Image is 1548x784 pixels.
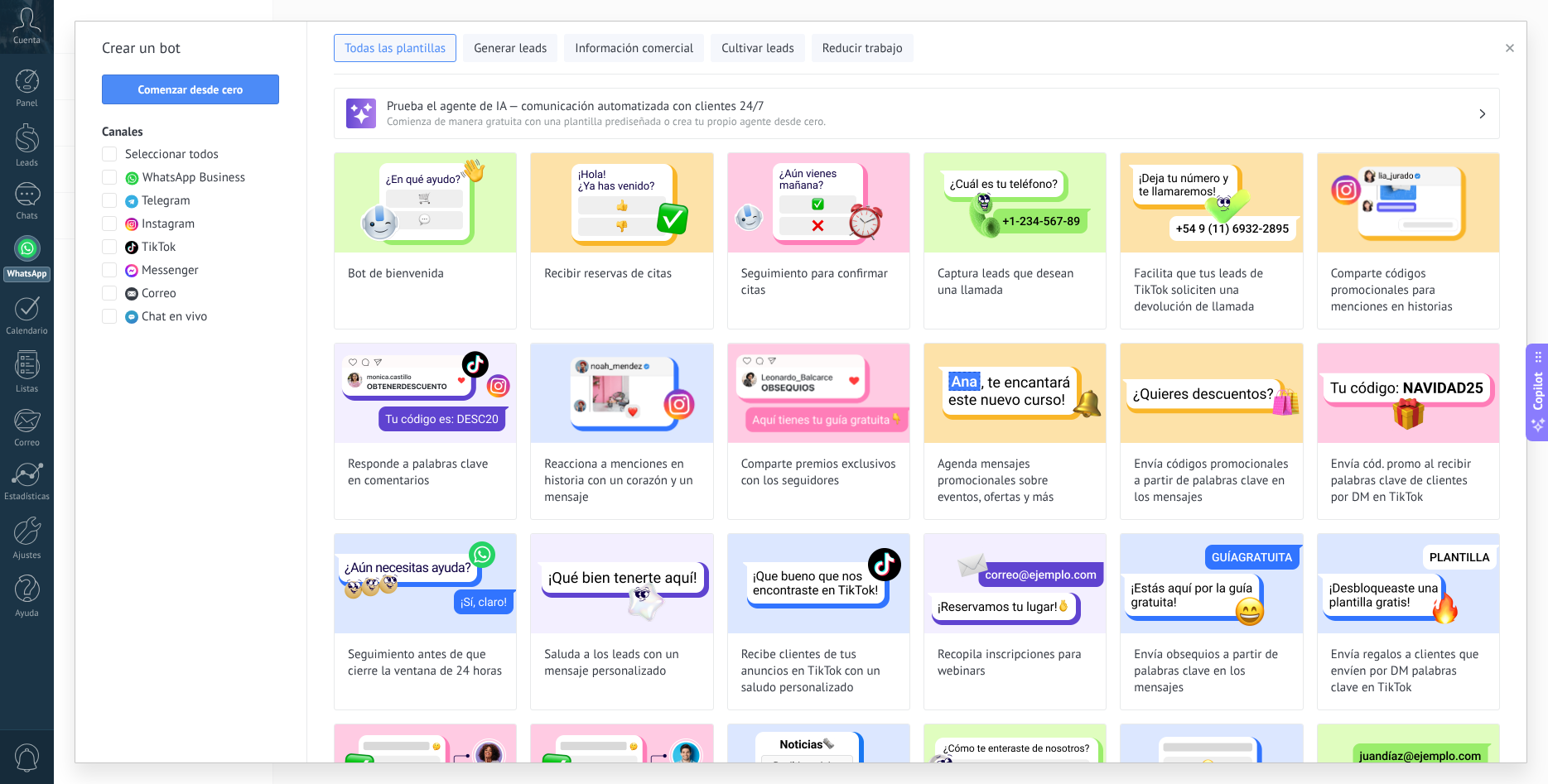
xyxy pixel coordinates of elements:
span: Responde a palabras clave en comentarios [348,456,503,489]
span: Todas las plantillas [345,41,446,57]
button: Información comercial [564,34,704,62]
div: WhatsApp [3,267,51,282]
img: Agenda mensajes promocionales sobre eventos, ofertas y más [924,344,1106,443]
img: Recibir reservas de citas [531,153,712,253]
span: Comenzar desde cero [138,84,244,95]
span: Seguimiento antes de que cierre la ventana de 24 horas [348,647,503,680]
span: Envía obsequios a partir de palabras clave en los mensajes [1134,647,1289,696]
span: Información comercial [575,41,693,57]
img: Envía obsequios a partir de palabras clave en los mensajes [1121,534,1302,633]
img: Envía regalos a clientes que envíen por DM palabras clave en TikTok [1318,534,1499,633]
span: Bot de bienvenida [348,266,444,282]
img: Captura leads que desean una llamada [924,153,1106,253]
div: Calendario [3,326,51,337]
div: Chats [3,211,51,222]
span: Facilita que tus leads de TikTok soliciten una devolución de llamada [1134,266,1289,315]
div: Listas [3,384,51,395]
img: Saluda a los leads con un mensaje personalizado [531,534,712,633]
span: Recopila inscripciones para webinars [938,647,1092,680]
img: Bot de bienvenida [335,153,516,253]
span: Envía códigos promocionales a partir de palabras clave en los mensajes [1134,456,1289,506]
span: Copilot [1530,372,1546,410]
span: Telegram [142,193,190,209]
span: Seguimiento para confirmar citas [741,266,896,299]
span: Envía cód. promo al recibir palabras clave de clientes por DM en TikTok [1331,456,1486,506]
button: Cultivar leads [711,34,804,62]
span: Comienza de manera gratuita con una plantilla prediseñada o crea tu propio agente desde cero. [387,114,1478,128]
img: Recibe clientes de tus anuncios en TikTok con un saludo personalizado [728,534,909,633]
img: Envía códigos promocionales a partir de palabras clave en los mensajes [1121,344,1302,443]
span: Instagram [142,216,195,233]
span: Correo [142,286,176,302]
span: Cultivar leads [721,41,793,57]
span: Comparte premios exclusivos con los seguidores [741,456,896,489]
span: Messenger [142,262,199,279]
span: Recibe clientes de tus anuncios en TikTok con un saludo personalizado [741,647,896,696]
img: Recopila inscripciones para webinars [924,534,1106,633]
button: Todas las plantillas [334,34,456,62]
button: Comenzar desde cero [102,75,279,104]
span: Saluda a los leads con un mensaje personalizado [544,647,699,680]
span: Agenda mensajes promocionales sobre eventos, ofertas y más [938,456,1092,506]
img: Facilita que tus leads de TikTok soliciten una devolución de llamada [1121,153,1302,253]
span: WhatsApp Business [142,170,245,186]
span: Comparte códigos promocionales para menciones en historias [1331,266,1486,315]
img: Comparte premios exclusivos con los seguidores [728,344,909,443]
div: Estadísticas [3,492,51,503]
div: Panel [3,99,51,109]
img: Seguimiento antes de que cierre la ventana de 24 horas [335,534,516,633]
span: Envía regalos a clientes que envíen por DM palabras clave en TikTok [1331,647,1486,696]
img: Responde a palabras clave en comentarios [335,344,516,443]
span: TikTok [142,239,176,256]
span: Reducir trabajo [822,41,903,57]
div: Leads [3,158,51,169]
div: Correo [3,438,51,449]
img: Envía cód. promo al recibir palabras clave de clientes por DM en TikTok [1318,344,1499,443]
button: Reducir trabajo [812,34,914,62]
h3: Canales [102,124,280,140]
span: Seleccionar todos [125,147,219,163]
img: Comparte códigos promocionales para menciones en historias [1318,153,1499,253]
span: Chat en vivo [142,309,207,325]
div: Ayuda [3,608,51,619]
span: Recibir reservas de citas [544,266,672,282]
span: Reacciona a menciones en historia con un corazón y un mensaje [544,456,699,506]
div: Ajustes [3,551,51,561]
h3: Prueba el agente de IA — comunicación automatizada con clientes 24/7 [387,99,1478,114]
span: Cuenta [13,36,41,46]
span: Generar leads [474,41,547,57]
h2: Crear un bot [102,35,280,61]
img: Seguimiento para confirmar citas [728,153,909,253]
span: Captura leads que desean una llamada [938,266,1092,299]
img: Reacciona a menciones en historia con un corazón y un mensaje [531,344,712,443]
button: Generar leads [463,34,557,62]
